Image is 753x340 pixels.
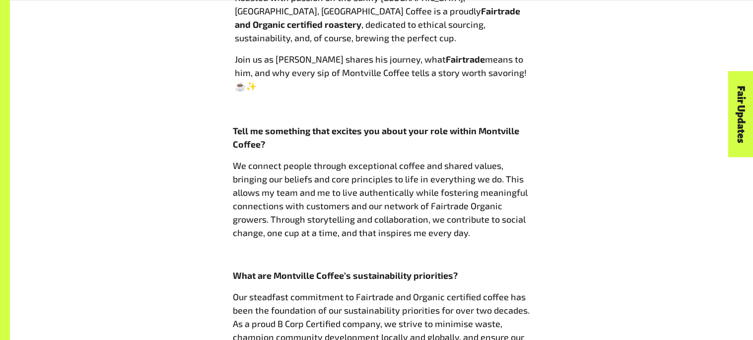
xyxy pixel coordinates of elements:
[235,53,529,93] p: Join us as [PERSON_NAME] shares his journey, what means to him, and why every sip of Montville Co...
[233,160,528,238] span: We connect people through exceptional coffee and shared values, bringing our beliefs and core pri...
[233,125,519,150] strong: Tell me something that excites you about your role within Montville Coffee?
[233,270,458,281] strong: What are Montville Coffee’s sustainability priorities?
[446,54,485,65] strong: Fairtrade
